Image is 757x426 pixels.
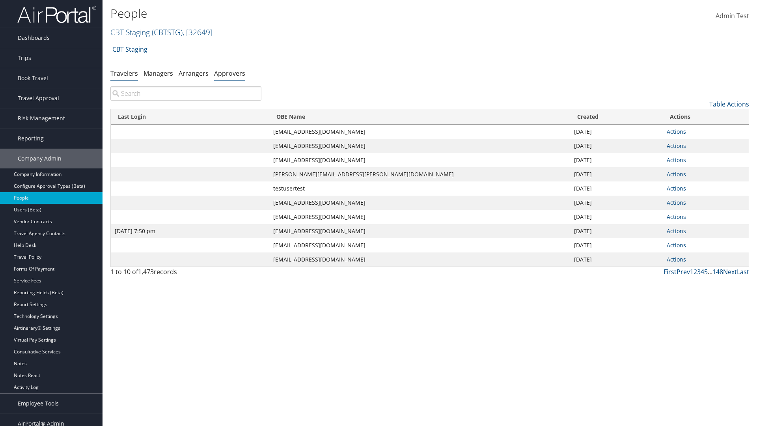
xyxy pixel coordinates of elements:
th: OBE Name: activate to sort column ascending [269,109,570,125]
td: [DATE] [570,196,663,210]
td: [DATE] [570,139,663,153]
td: [PERSON_NAME][EMAIL_ADDRESS][PERSON_NAME][DOMAIN_NAME] [269,167,570,181]
a: 1 [690,267,694,276]
a: Actions [667,227,686,235]
img: airportal-logo.png [17,5,96,24]
a: Travelers [110,69,138,78]
a: CBT Staging [112,41,147,57]
td: [EMAIL_ADDRESS][DOMAIN_NAME] [269,224,570,238]
td: [DATE] [570,252,663,267]
td: [EMAIL_ADDRESS][DOMAIN_NAME] [269,238,570,252]
a: Actions [667,241,686,249]
a: Admin Test [716,4,749,28]
td: [DATE] [570,181,663,196]
td: [EMAIL_ADDRESS][DOMAIN_NAME] [269,196,570,210]
a: CBT Staging [110,27,213,37]
td: testusertest [269,181,570,196]
a: Table Actions [709,100,749,108]
a: 5 [704,267,708,276]
a: Managers [144,69,173,78]
td: [EMAIL_ADDRESS][DOMAIN_NAME] [269,125,570,139]
span: Risk Management [18,108,65,128]
td: [EMAIL_ADDRESS][DOMAIN_NAME] [269,139,570,153]
td: [DATE] [570,167,663,181]
a: Actions [667,199,686,206]
input: Search [110,86,261,101]
span: Travel Approval [18,88,59,108]
a: Actions [667,142,686,149]
a: 3 [697,267,701,276]
a: Actions [667,170,686,178]
td: [DATE] [570,153,663,167]
span: Employee Tools [18,394,59,413]
a: Approvers [214,69,245,78]
span: Admin Test [716,11,749,20]
a: First [664,267,677,276]
a: Arrangers [179,69,209,78]
th: Actions [663,109,749,125]
a: Actions [667,185,686,192]
a: 148 [712,267,723,276]
a: Actions [667,256,686,263]
td: [EMAIL_ADDRESS][DOMAIN_NAME] [269,252,570,267]
td: [DATE] [570,238,663,252]
span: Trips [18,48,31,68]
td: [DATE] 7:50 pm [111,224,269,238]
span: 1,473 [138,267,154,276]
span: , [ 32649 ] [183,27,213,37]
td: [DATE] [570,224,663,238]
span: Dashboards [18,28,50,48]
a: Actions [667,213,686,220]
td: [EMAIL_ADDRESS][DOMAIN_NAME] [269,210,570,224]
a: 2 [694,267,697,276]
a: Prev [677,267,690,276]
a: Last [737,267,749,276]
td: [DATE] [570,210,663,224]
span: Reporting [18,129,44,148]
th: Created: activate to sort column ascending [570,109,663,125]
a: Actions [667,156,686,164]
span: Company Admin [18,149,62,168]
a: Next [723,267,737,276]
span: Book Travel [18,68,48,88]
a: Actions [667,128,686,135]
span: ( CBTSTG ) [152,27,183,37]
td: [DATE] [570,125,663,139]
h1: People [110,5,536,22]
th: Last Login: activate to sort column ascending [111,109,269,125]
td: [EMAIL_ADDRESS][DOMAIN_NAME] [269,153,570,167]
span: … [708,267,712,276]
div: 1 to 10 of records [110,267,261,280]
a: 4 [701,267,704,276]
